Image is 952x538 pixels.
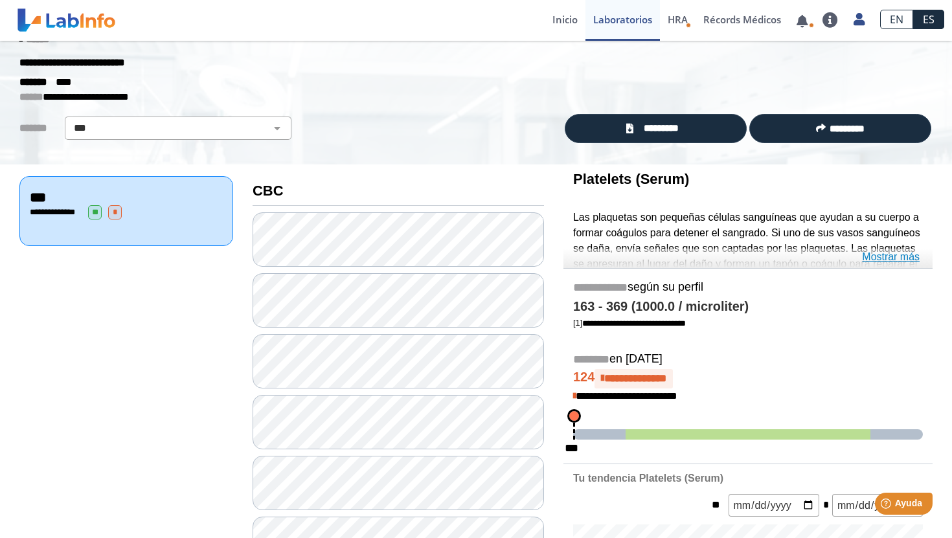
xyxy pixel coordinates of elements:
p: Las plaquetas son pequeñas células sanguíneas que ayudan a su cuerpo a formar coágulos para deten... [573,210,923,364]
b: Platelets (Serum) [573,171,689,187]
b: CBC [253,183,284,199]
b: Tu tendencia Platelets (Serum) [573,473,723,484]
iframe: Help widget launcher [837,488,938,524]
h4: 124 [573,369,923,388]
a: ES [913,10,944,29]
a: Mostrar más [862,249,920,265]
h4: 163 - 369 (1000.0 / microliter) [573,299,923,315]
a: [1] [573,318,686,328]
a: EN [880,10,913,29]
input: mm/dd/yyyy [832,494,923,517]
span: HRA [668,13,688,26]
h5: en [DATE] [573,352,923,367]
input: mm/dd/yyyy [729,494,819,517]
h5: según su perfil [573,280,923,295]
